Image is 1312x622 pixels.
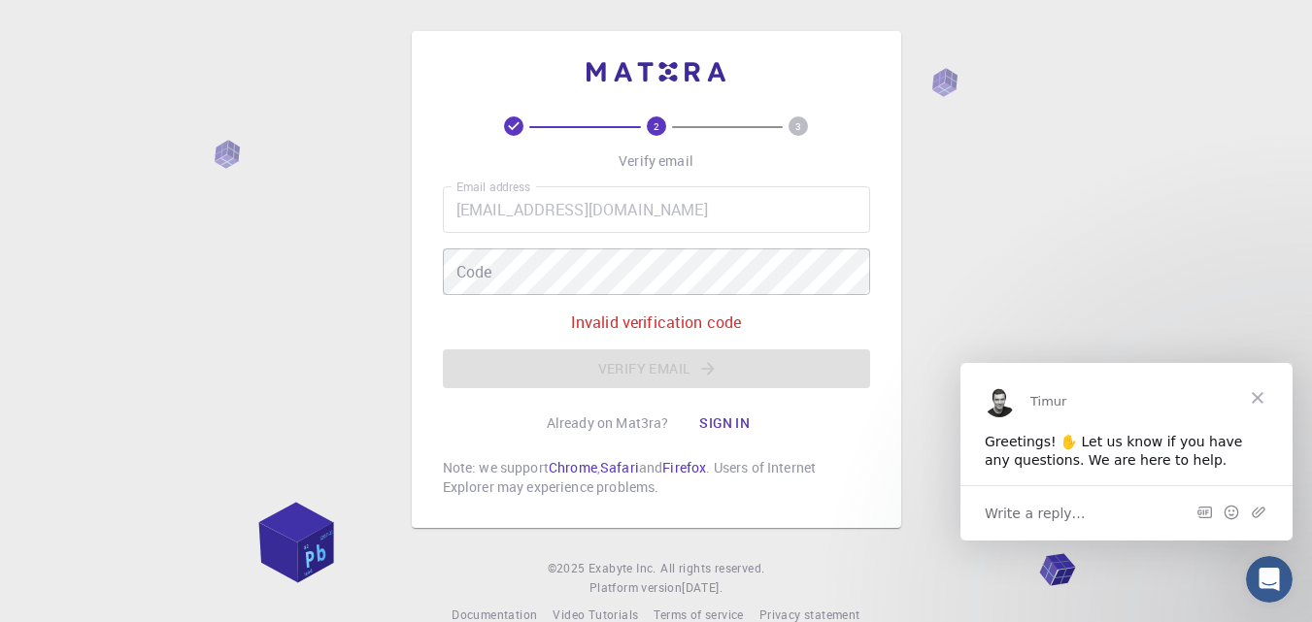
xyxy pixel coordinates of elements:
[682,579,723,595] span: [DATE] .
[549,458,597,476] a: Chrome
[548,559,589,578] span: © 2025
[1246,556,1293,603] iframe: Intercom live chat
[553,606,638,622] span: Video Tutorials
[589,560,656,575] span: Exabyte Inc.
[662,458,706,476] a: Firefox
[600,458,639,476] a: Safari
[795,119,801,133] text: 3
[443,458,870,497] p: Note: we support , and . Users of Internet Explorer may experience problems.
[654,119,659,133] text: 2
[654,606,743,622] span: Terms of service
[589,559,656,578] a: Exabyte Inc.
[619,151,693,171] p: Verify email
[571,311,742,334] p: Invalid verification code
[660,559,764,578] span: All rights reserved.
[589,578,682,598] span: Platform version
[456,179,530,195] label: Email address
[960,363,1293,540] iframe: Intercom live chat message
[684,404,765,442] button: Sign in
[759,606,860,622] span: Privacy statement
[682,578,723,598] a: [DATE].
[452,606,537,622] span: Documentation
[547,413,669,433] p: Already on Mat3ra?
